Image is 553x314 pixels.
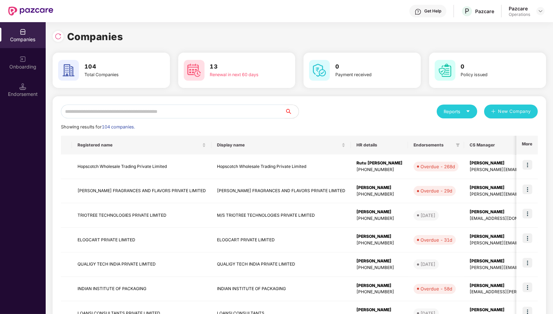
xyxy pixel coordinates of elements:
span: 104 companies. [102,124,135,129]
span: filter [456,143,460,147]
div: Payment received [335,71,395,78]
span: search [284,109,299,114]
span: filter [454,141,461,149]
div: Rutu [PERSON_NAME] [356,160,402,167]
td: [PERSON_NAME] FRAGRANCES AND FLAVORS PRIVATE LIMITED [211,179,351,204]
td: [PERSON_NAME] FRAGRANCES AND FLAVORS PRIVATE LIMITED [72,179,211,204]
td: M/S TRIOTREE TECHNOLOGIES PRIVATE LIMITED [211,203,351,228]
img: icon [523,160,532,170]
span: Registered name [78,142,201,148]
div: Pazcare [475,8,494,15]
div: Overdue - 31d [420,236,452,243]
div: Get Help [424,8,441,14]
h3: 104 [84,62,144,71]
div: Pazcare [509,5,530,12]
img: svg+xml;base64,PHN2ZyB4bWxucz0iaHR0cDovL3d3dy53My5vcmcvMjAwMC9zdmciIHdpZHRoPSI2MCIgaGVpZ2h0PSI2MC... [309,60,330,81]
span: P [465,7,469,15]
td: INDIAN INSTITUTE OF PACKAGING [72,277,211,302]
img: svg+xml;base64,PHN2ZyB3aWR0aD0iMjAiIGhlaWdodD0iMjAiIHZpZXdCb3g9IjAgMCAyMCAyMCIgZmlsbD0ibm9uZSIgeG... [19,56,26,63]
span: Display name [217,142,340,148]
div: [PERSON_NAME] [356,209,402,215]
div: [DATE] [420,261,435,268]
img: icon [523,209,532,218]
div: [PERSON_NAME] [356,282,402,289]
img: svg+xml;base64,PHN2ZyB4bWxucz0iaHR0cDovL3d3dy53My5vcmcvMjAwMC9zdmciIHdpZHRoPSI2MCIgaGVpZ2h0PSI2MC... [184,60,205,81]
img: svg+xml;base64,PHN2ZyBpZD0iSGVscC0zMngzMiIgeG1sbnM9Imh0dHA6Ly93d3cudzMub3JnLzIwMDAvc3ZnIiB3aWR0aD... [415,8,421,15]
td: TRIOTREE TECHNOLOGIES PRIVATE LIMITED [72,203,211,228]
td: ELOGCART PRIVATE LIMITED [211,228,351,252]
td: INDIAN INSTITUTE OF PACKAGING [211,277,351,302]
div: Renewal in next 60 days [210,71,270,78]
th: Display name [211,136,351,154]
th: Registered name [72,136,211,154]
div: [PHONE_NUMBER] [356,191,402,198]
td: QUALIGY TECH INDIA PRIVATE LIMITED [72,252,211,277]
img: icon [523,258,532,268]
div: [PERSON_NAME] [356,233,402,240]
h3: 0 [461,62,520,71]
div: Overdue - 268d [420,163,455,170]
div: Operations [509,12,530,17]
img: icon [523,282,532,292]
div: Policy issued [461,71,520,78]
img: svg+xml;base64,PHN2ZyB4bWxucz0iaHR0cDovL3d3dy53My5vcmcvMjAwMC9zdmciIHdpZHRoPSI2MCIgaGVpZ2h0PSI2MC... [435,60,455,81]
th: HR details [351,136,408,154]
span: Endorsements [414,142,453,148]
div: [PERSON_NAME] [356,258,402,264]
h3: 0 [335,62,395,71]
img: svg+xml;base64,PHN2ZyBpZD0iUmVsb2FkLTMyeDMyIiB4bWxucz0iaHR0cDovL3d3dy53My5vcmcvMjAwMC9zdmciIHdpZH... [55,33,62,40]
img: New Pazcare Logo [8,7,53,16]
img: icon [523,233,532,243]
span: caret-down [466,109,470,114]
div: Total Companies [84,71,144,78]
img: svg+xml;base64,PHN2ZyB3aWR0aD0iMTQuNSIgaGVpZ2h0PSIxNC41IiB2aWV3Qm94PSIwIDAgMTYgMTYiIGZpbGw9Im5vbm... [19,83,26,90]
th: More [516,136,538,154]
h3: 13 [210,62,270,71]
div: Overdue - 29d [420,187,452,194]
div: [PHONE_NUMBER] [356,289,402,295]
img: svg+xml;base64,PHN2ZyBpZD0iQ29tcGFuaWVzIiB4bWxucz0iaHR0cDovL3d3dy53My5vcmcvMjAwMC9zdmciIHdpZHRoPS... [19,28,26,35]
img: svg+xml;base64,PHN2ZyB4bWxucz0iaHR0cDovL3d3dy53My5vcmcvMjAwMC9zdmciIHdpZHRoPSI2MCIgaGVpZ2h0PSI2MC... [58,60,79,81]
img: svg+xml;base64,PHN2ZyBpZD0iRHJvcGRvd24tMzJ4MzIiIHhtbG5zPSJodHRwOi8vd3d3LnczLm9yZy8yMDAwL3N2ZyIgd2... [538,8,543,14]
img: icon [523,185,532,194]
span: Showing results for [61,124,135,129]
h1: Companies [67,29,123,44]
td: Hopscotch Wholesale Trading Private Limited [72,154,211,179]
td: Hopscotch Wholesale Trading Private Limited [211,154,351,179]
div: [PHONE_NUMBER] [356,215,402,222]
div: [PHONE_NUMBER] [356,264,402,271]
div: [PERSON_NAME] [356,307,402,313]
td: QUALIGY TECH INDIA PRIVATE LIMITED [211,252,351,277]
td: ELOGCART PRIVATE LIMITED [72,228,211,252]
span: New Company [498,108,531,115]
div: Overdue - 58d [420,285,452,292]
div: [DATE] [420,212,435,219]
div: Reports [444,108,470,115]
button: search [284,105,299,118]
button: plusNew Company [484,105,538,118]
div: [PHONE_NUMBER] [356,240,402,246]
div: [PERSON_NAME] [356,185,402,191]
span: plus [491,109,496,115]
div: [PHONE_NUMBER] [356,167,402,173]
